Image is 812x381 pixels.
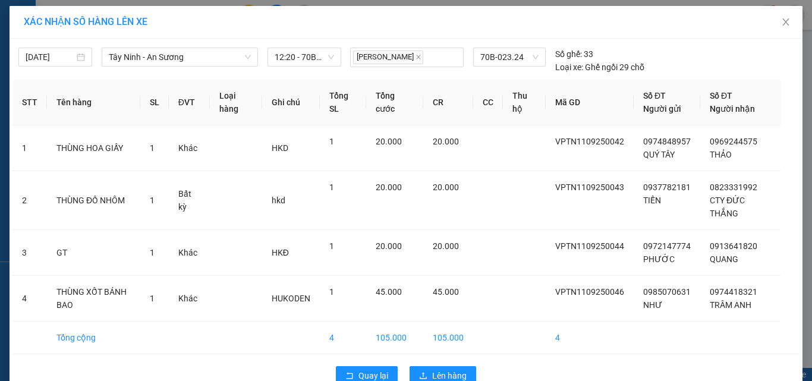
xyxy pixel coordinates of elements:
[150,143,155,153] span: 1
[546,322,634,354] td: 4
[47,322,140,354] td: Tổng cộng
[376,287,402,297] span: 45.000
[366,80,423,125] th: Tổng cước
[433,241,459,251] span: 20.000
[480,48,539,66] span: 70B-023.24
[376,241,402,251] span: 20.000
[503,80,546,125] th: Thu hộ
[150,248,155,257] span: 1
[555,48,593,61] div: 33
[272,248,289,257] span: HKĐ
[169,171,210,230] td: Bất kỳ
[169,276,210,322] td: Khác
[710,254,738,264] span: QUANG
[710,150,732,159] span: THẢO
[419,371,427,381] span: upload
[555,137,624,146] span: VPTN1109250042
[109,48,251,66] span: Tây Ninh - An Sương
[47,80,140,125] th: Tên hàng
[275,48,334,66] span: 12:20 - 70B-023.24
[555,182,624,192] span: VPTN1109250043
[272,294,310,303] span: HUKODEN
[329,287,334,297] span: 1
[643,241,691,251] span: 0972147774
[47,171,140,230] td: THÙNG ĐỒ NHÔM
[710,300,751,310] span: TRÂM ANH
[710,182,757,192] span: 0823331992
[643,300,662,310] span: NHƯ
[555,241,624,251] span: VPTN1109250044
[769,6,802,39] button: Close
[210,80,262,125] th: Loại hàng
[376,137,402,146] span: 20.000
[12,171,47,230] td: 2
[26,51,74,64] input: 11/09/2025
[12,80,47,125] th: STT
[710,196,745,218] span: CTY ĐỨC THẮNG
[366,322,423,354] td: 105.000
[781,17,791,27] span: close
[150,196,155,205] span: 1
[643,104,681,114] span: Người gửi
[423,80,473,125] th: CR
[710,287,757,297] span: 0974418321
[329,137,334,146] span: 1
[320,322,366,354] td: 4
[329,241,334,251] span: 1
[12,276,47,322] td: 4
[262,80,320,125] th: Ghi chú
[473,80,503,125] th: CC
[710,241,757,251] span: 0913641820
[169,230,210,276] td: Khác
[555,61,583,74] span: Loại xe:
[24,16,147,27] span: XÁC NHẬN SỐ HÀNG LÊN XE
[244,53,251,61] span: down
[416,54,421,60] span: close
[47,125,140,171] td: THÙNG HOA GIẤY
[423,322,473,354] td: 105.000
[12,230,47,276] td: 3
[710,137,757,146] span: 0969244575
[272,143,288,153] span: HKD
[433,182,459,192] span: 20.000
[169,80,210,125] th: ĐVT
[140,80,169,125] th: SL
[643,254,675,264] span: PHƯỚC
[272,196,285,205] span: hkd
[433,287,459,297] span: 45.000
[320,80,366,125] th: Tổng SL
[169,125,210,171] td: Khác
[710,91,732,100] span: Số ĐT
[546,80,634,125] th: Mã GD
[345,371,354,381] span: rollback
[710,104,755,114] span: Người nhận
[643,182,691,192] span: 0937782181
[643,91,666,100] span: Số ĐT
[555,287,624,297] span: VPTN1109250046
[353,51,423,64] span: [PERSON_NAME]
[643,150,675,159] span: QUÝ TÂY
[555,61,644,74] div: Ghế ngồi 29 chỗ
[643,137,691,146] span: 0974848957
[376,182,402,192] span: 20.000
[643,196,661,205] span: TIẾN
[329,182,334,192] span: 1
[47,230,140,276] td: GT
[47,276,140,322] td: THÙNG XỐT BÁNH BAO
[12,125,47,171] td: 1
[150,294,155,303] span: 1
[555,48,582,61] span: Số ghế:
[643,287,691,297] span: 0985070631
[433,137,459,146] span: 20.000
